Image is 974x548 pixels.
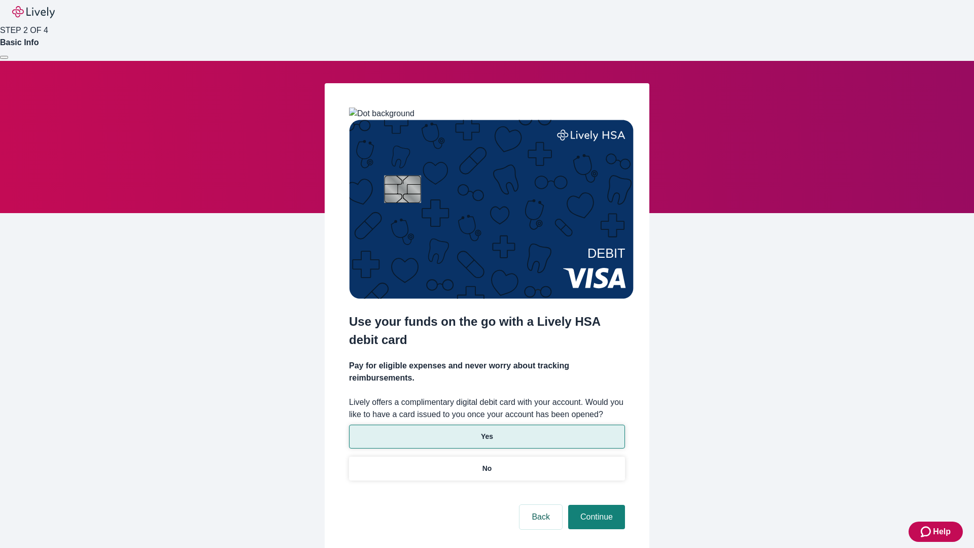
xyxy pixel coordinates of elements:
[921,526,933,538] svg: Zendesk support icon
[933,526,951,538] span: Help
[482,463,492,474] p: No
[349,313,625,349] h2: Use your funds on the go with a Lively HSA debit card
[349,120,634,299] img: Debit card
[349,108,414,120] img: Dot background
[349,425,625,449] button: Yes
[568,505,625,529] button: Continue
[349,396,625,421] label: Lively offers a complimentary digital debit card with your account. Would you like to have a card...
[909,522,963,542] button: Zendesk support iconHelp
[481,431,493,442] p: Yes
[349,457,625,481] button: No
[519,505,562,529] button: Back
[12,6,55,18] img: Lively
[349,360,625,384] h4: Pay for eligible expenses and never worry about tracking reimbursements.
